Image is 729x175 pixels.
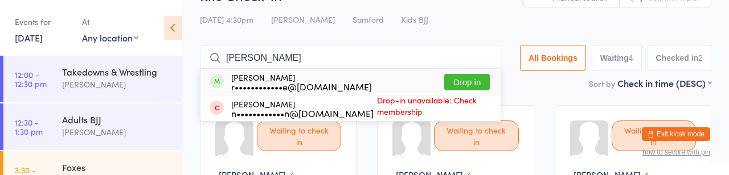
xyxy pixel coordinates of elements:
button: Checked in2 [648,45,712,71]
button: how to secure with pin [642,148,710,156]
div: At [82,13,138,31]
div: Events for [15,13,71,31]
a: [DATE] [15,31,43,44]
span: Samford [353,14,384,25]
label: Sort by [589,78,615,89]
div: [PERSON_NAME] [231,99,374,118]
div: Waiting to check in [612,120,696,151]
span: [DATE] 4:30pm [200,14,253,25]
div: Adults BJJ [62,113,172,126]
button: Exit kiosk mode [642,127,710,141]
div: n••••••••••••n@[DOMAIN_NAME] [231,109,374,118]
div: Any location [82,31,138,44]
button: Drop in [444,74,490,90]
div: Waiting to check in [257,120,341,151]
div: 2 [698,53,703,63]
button: All Bookings [520,45,586,71]
span: Kids BJJ [402,14,428,25]
time: 12:30 - 1:30 pm [15,118,43,136]
time: 12:00 - 12:30 pm [15,70,47,88]
span: Drop-in unavailable: Check membership [374,91,490,120]
div: Waiting to check in [434,120,518,151]
div: 4 [629,53,633,63]
div: [PERSON_NAME] [62,78,172,91]
div: Foxes [62,161,172,173]
a: 12:00 -12:30 pmTakedowns & Wrestling[PERSON_NAME] [3,56,182,102]
a: 12:30 -1:30 pmAdults BJJ[PERSON_NAME] [3,103,182,150]
div: Takedowns & Wrestling [62,65,172,78]
div: [PERSON_NAME] [62,126,172,139]
button: Waiting4 [592,45,642,71]
div: Check in time (DESC) [617,77,711,89]
input: Search [200,45,501,71]
div: r••••••••••••e@[DOMAIN_NAME] [231,82,372,91]
div: [PERSON_NAME] [231,73,372,91]
span: [PERSON_NAME] [271,14,335,25]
